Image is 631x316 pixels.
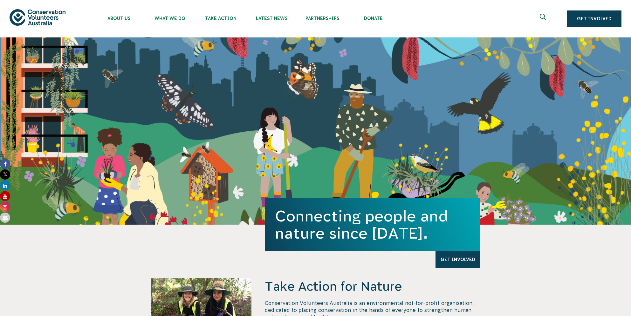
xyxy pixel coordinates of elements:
img: logo.svg [10,9,65,25]
span: What We Do [144,16,195,21]
h1: Connecting people and nature since [DATE]. [275,207,470,242]
span: Take Action [195,16,246,21]
span: Latest News [246,16,297,21]
span: Partnerships [297,16,348,21]
span: About Us [93,16,144,21]
span: Expand search box [540,14,548,24]
span: Donate [348,16,399,21]
h4: Take Action for Nature [265,278,480,294]
a: Get Involved [436,251,480,268]
a: Get Involved [567,10,621,27]
button: Expand search box Close search box [536,11,551,26]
